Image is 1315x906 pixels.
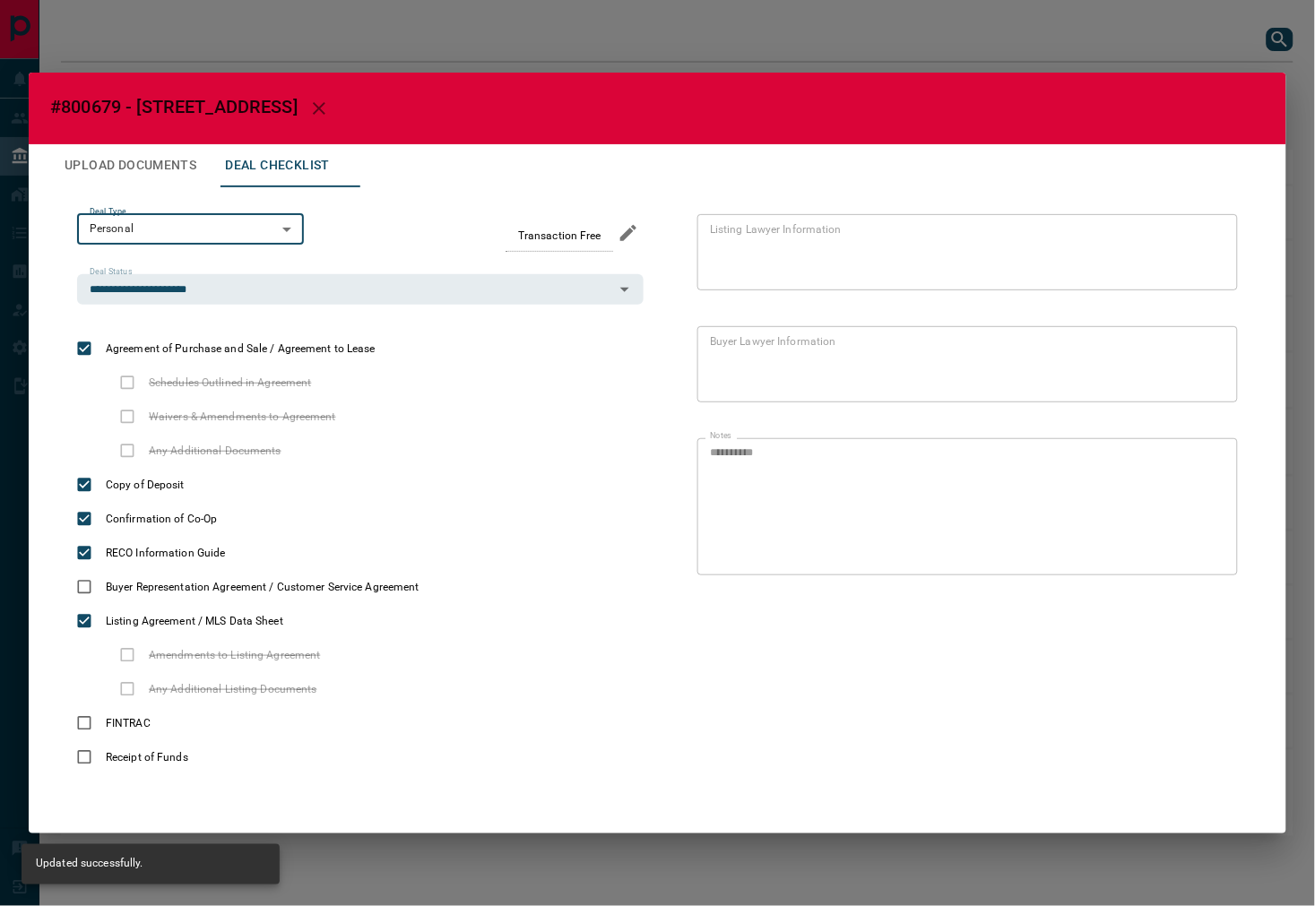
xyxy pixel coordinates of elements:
span: RECO Information Guide [101,545,229,561]
span: Confirmation of Co-Op [101,511,221,527]
textarea: text field [710,333,1218,394]
span: FINTRAC [101,715,155,731]
button: edit [613,218,644,248]
span: Any Additional Listing Documents [144,681,322,697]
span: Copy of Deposit [101,477,189,493]
label: Deal Status [90,266,132,278]
div: Updated successfully. [36,850,143,879]
div: Personal [77,214,304,245]
span: Receipt of Funds [101,749,193,765]
span: Buyer Representation Agreement / Customer Service Agreement [101,579,424,595]
span: Waivers & Amendments to Agreement [144,409,341,425]
button: Open [612,277,637,302]
span: Amendments to Listing Agreement [144,647,325,663]
span: Agreement of Purchase and Sale / Agreement to Lease [101,341,380,357]
span: Any Additional Documents [144,443,286,459]
button: Deal Checklist [211,144,344,187]
span: Schedules Outlined in Agreement [144,375,316,391]
span: #800679 - [STREET_ADDRESS] [50,96,298,117]
textarea: text field [710,221,1218,282]
textarea: text field [710,445,1218,567]
span: Listing Agreement / MLS Data Sheet [101,613,288,629]
button: Upload Documents [50,144,211,187]
label: Deal Type [90,206,126,218]
label: Notes [710,430,731,442]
